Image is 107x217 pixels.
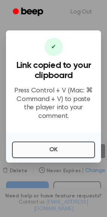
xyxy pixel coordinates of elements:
[12,87,95,121] p: Press Control + V (Mac: ⌘ Command + V) to paste the player into your comment.
[12,142,95,158] button: OK
[63,3,99,21] a: Log Out
[12,60,95,81] h3: Link copied to your clipboard
[8,5,50,20] a: Beep
[45,38,63,56] div: ✔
